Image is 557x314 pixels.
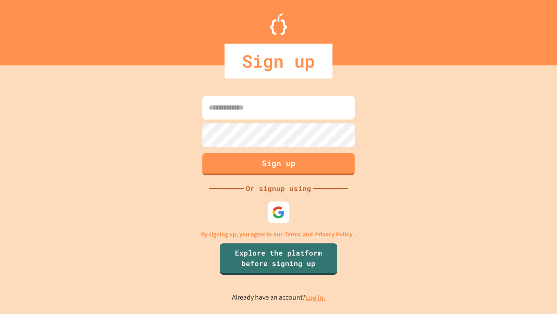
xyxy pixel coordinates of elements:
[315,230,352,239] a: Privacy Policy
[220,243,337,275] a: Explore the platform before signing up
[202,153,355,175] button: Sign up
[244,183,313,194] div: Or signup using
[305,293,325,302] a: Log in.
[225,44,332,78] div: Sign up
[201,230,356,239] p: By signing up, you agree to our and .
[232,292,325,303] p: Already have an account?
[285,230,301,239] a: Terms
[272,206,285,219] img: google-icon.svg
[270,13,287,35] img: Logo.svg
